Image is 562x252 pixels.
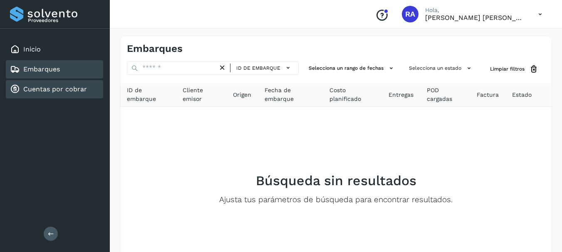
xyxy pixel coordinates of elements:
h2: Búsqueda sin resultados [256,173,416,188]
span: Estado [512,91,532,99]
p: Ajusta tus parámetros de búsqueda para encontrar resultados. [219,195,453,205]
div: Cuentas por cobrar [6,80,103,98]
div: Embarques [6,60,103,78]
span: Fecha de embarque [265,86,316,103]
h4: Embarques [127,43,183,55]
button: ID de embarque [234,62,295,74]
span: Costo planificado [329,86,376,103]
button: Limpiar filtros [483,61,545,77]
span: ID de embarque [127,86,169,103]
a: Cuentas por cobrar [23,85,87,93]
div: Inicio [6,40,103,59]
a: Embarques [23,65,60,73]
span: ID de embarque [236,64,280,72]
span: Factura [477,91,499,99]
button: Selecciona un estado [406,61,477,75]
span: Cliente emisor [183,86,220,103]
p: Raphael Argenis Rubio Becerril [425,14,525,22]
button: Selecciona un rango de fechas [305,61,399,75]
span: Origen [233,91,251,99]
span: Entregas [389,91,413,99]
span: Limpiar filtros [490,65,525,73]
p: Proveedores [28,17,100,23]
a: Inicio [23,45,41,53]
span: POD cargadas [427,86,463,103]
p: Hola, [425,7,525,14]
